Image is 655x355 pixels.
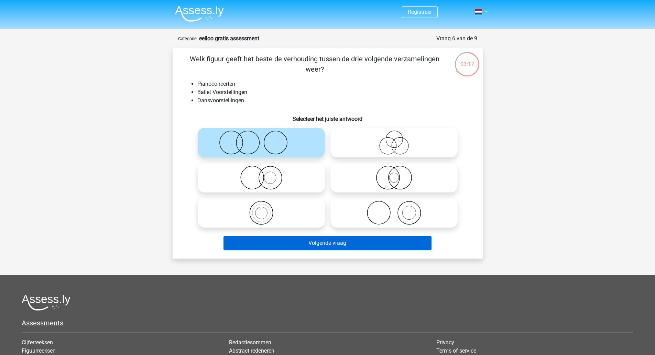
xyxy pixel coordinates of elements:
[436,339,454,346] a: Privacy
[184,54,446,74] p: Welk figuur geeft het beste de verhouding tussen de drie volgende verzamelingen weer?
[178,36,198,41] small: Categorie:
[454,51,480,69] div: 03:17
[229,339,271,346] a: Redactiesommen
[223,236,432,250] button: Volgende vraag
[436,34,477,43] div: Vraag 6 van de 9
[408,9,432,15] a: Registreer
[436,347,476,354] a: Terms of service
[197,96,472,105] li: Dansvoorstellingen
[197,80,472,88] li: Pianoconcerten
[199,35,259,42] strong: eelloo gratis assessment
[22,347,56,354] a: Figuurreeksen
[197,88,472,96] li: Ballet Voorstellingen
[229,347,274,354] a: Abstract redeneren
[22,339,53,346] a: Cijferreeksen
[175,6,224,22] img: Assessly
[22,319,633,327] h5: Assessments
[22,294,70,311] img: Assessly logo
[184,110,472,122] h6: Selecteer het juiste antwoord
